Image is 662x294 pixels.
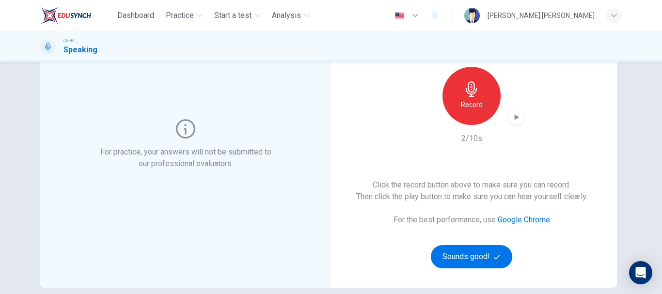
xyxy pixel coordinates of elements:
[268,7,314,24] button: Analysis
[162,7,206,24] button: Practice
[461,99,483,110] h6: Record
[98,146,273,170] h6: For practice, your answers will not be submitted to our professional evaluators.
[63,37,74,44] span: CEFR
[113,7,158,24] button: Dashboard
[431,245,512,268] button: Sounds good!
[40,6,91,25] img: EduSynch logo
[498,215,550,224] a: Google Chrome
[394,214,550,226] h6: For the best performance, use
[40,6,113,25] a: EduSynch logo
[464,8,480,23] img: Profile picture
[394,12,406,19] img: en
[488,10,595,21] div: [PERSON_NAME] [PERSON_NAME]
[461,133,482,144] h6: 2/10s
[214,10,252,21] span: Start a test
[629,261,652,284] div: Open Intercom Messenger
[117,10,154,21] span: Dashboard
[210,7,264,24] button: Start a test
[166,10,194,21] span: Practice
[272,10,301,21] span: Analysis
[63,44,97,56] h1: Speaking
[356,179,587,202] h6: Click the record button above to make sure you can record. Then click the play button to make sur...
[442,67,501,125] button: Record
